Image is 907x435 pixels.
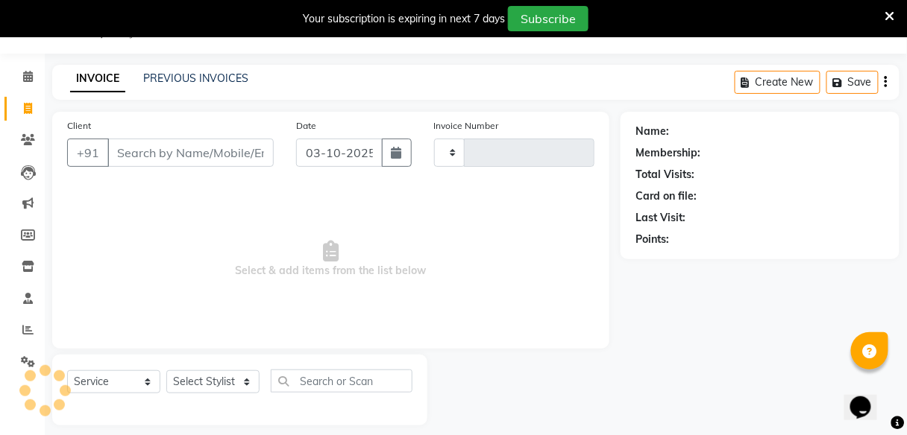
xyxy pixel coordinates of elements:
button: Create New [735,71,820,94]
button: Save [826,71,879,94]
button: +91 [67,139,109,167]
div: Last Visit: [635,210,685,226]
div: Total Visits: [635,167,694,182]
div: Points: [635,232,669,247]
a: PREVIOUS INVOICES [143,72,248,85]
input: Search by Name/Mobile/Email/Code [107,139,274,167]
label: Date [296,119,316,133]
a: INVOICE [70,66,125,92]
button: Subscribe [508,6,589,31]
div: Membership: [635,145,700,161]
span: Select & add items from the list below [67,185,594,334]
label: Client [67,119,91,133]
iframe: chat widget [844,375,892,420]
div: Name: [635,124,669,139]
div: Card on file: [635,188,697,204]
label: Invoice Number [434,119,499,133]
div: Your subscription is expiring in next 7 days [303,11,505,27]
input: Search or Scan [271,369,412,393]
